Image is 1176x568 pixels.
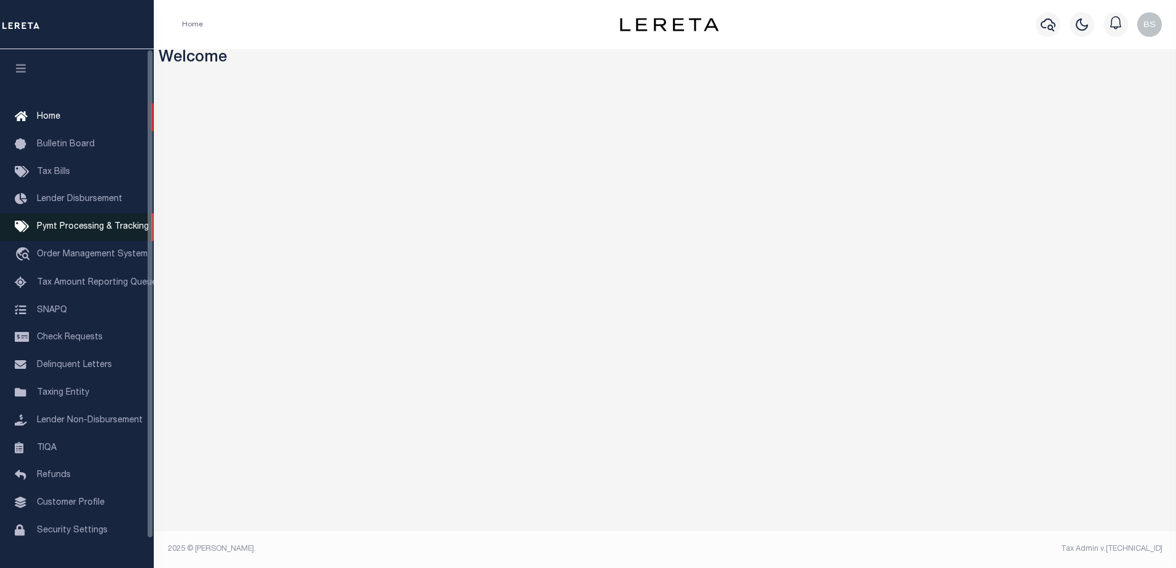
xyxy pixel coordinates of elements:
[159,49,1172,68] h3: Welcome
[37,526,108,535] span: Security Settings
[182,19,203,30] li: Home
[37,471,71,479] span: Refunds
[37,278,157,287] span: Tax Amount Reporting Queue
[37,389,89,397] span: Taxing Entity
[37,250,148,259] span: Order Management System
[37,333,103,342] span: Check Requests
[37,140,95,149] span: Bulletin Board
[15,247,34,263] i: travel_explore
[37,168,70,176] span: Tax Bills
[37,223,149,231] span: Pymt Processing & Tracking
[159,543,665,554] div: 2025 © [PERSON_NAME].
[37,112,60,121] span: Home
[37,443,57,452] span: TIQA
[37,416,143,425] span: Lender Non-Disbursement
[37,195,122,203] span: Lender Disbursement
[620,18,718,31] img: logo-dark.svg
[37,306,67,314] span: SNAPQ
[37,499,105,507] span: Customer Profile
[37,361,112,369] span: Delinquent Letters
[1137,12,1162,37] img: svg+xml;base64,PHN2ZyB4bWxucz0iaHR0cDovL3d3dy53My5vcmcvMjAwMC9zdmciIHBvaW50ZXItZXZlbnRzPSJub25lIi...
[674,543,1162,554] div: Tax Admin v.[TECHNICAL_ID]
